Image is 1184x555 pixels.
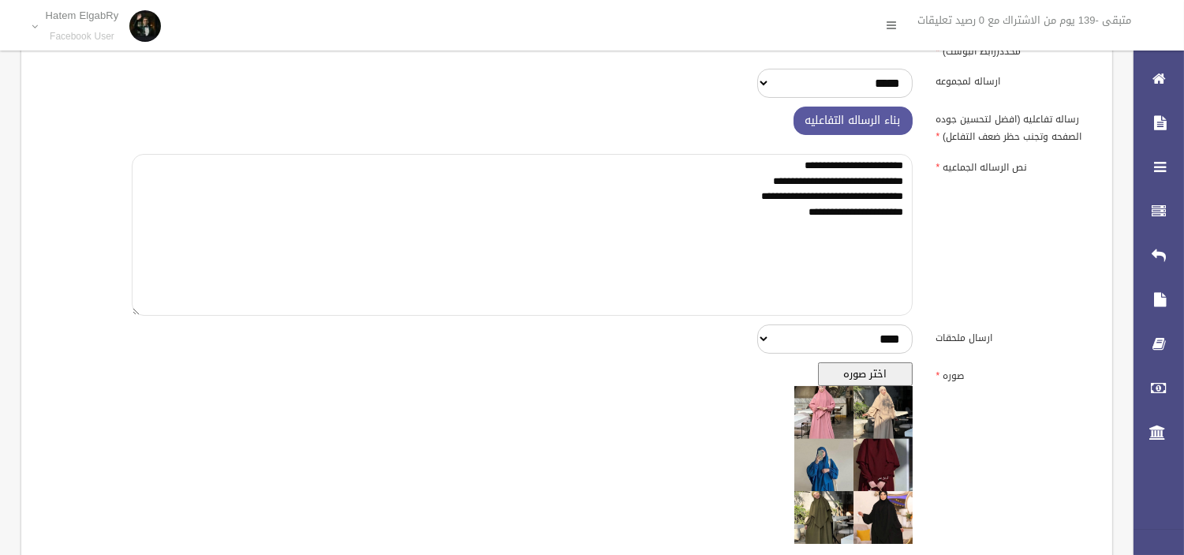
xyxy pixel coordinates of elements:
[46,9,119,21] p: Hatem ElgabRy
[924,362,1104,384] label: صوره
[818,362,913,386] button: اختر صوره
[924,324,1104,347] label: ارسال ملحقات
[794,386,913,544] img: معاينه الصوره
[794,107,913,136] button: بناء الرساله التفاعليه
[46,31,119,43] small: Facebook User
[924,107,1104,146] label: رساله تفاعليه (افضل لتحسين جوده الصفحه وتجنب حظر ضعف التفاعل)
[924,69,1104,91] label: ارساله لمجموعه
[924,154,1104,176] label: نص الرساله الجماعيه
